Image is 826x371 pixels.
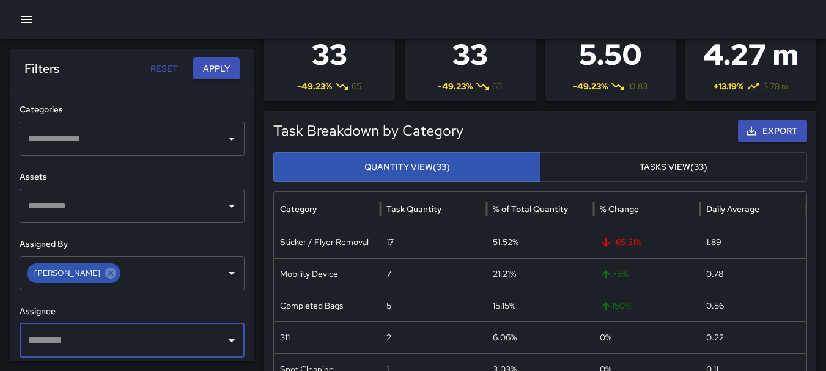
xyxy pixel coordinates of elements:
[540,152,807,182] button: Tasks View(33)
[706,204,759,215] div: Daily Average
[274,258,380,290] div: Mobility Device
[380,290,487,321] div: 5
[274,321,380,353] div: 311
[380,226,487,258] div: 17
[714,80,743,92] span: + 13.19 %
[700,290,806,321] div: 0.56
[700,226,806,258] div: 1.89
[487,290,593,321] div: 15.15%
[223,265,240,282] button: Open
[763,80,789,92] span: 3.78 m
[600,204,639,215] div: % Change
[290,30,369,79] h3: 33
[20,103,245,117] h6: Categories
[193,57,240,80] button: Apply
[700,321,806,353] div: 0.22
[273,121,673,141] h5: Task Breakdown by Category
[380,321,487,353] div: 2
[144,57,183,80] button: Reset
[421,30,518,79] h3: 33
[600,290,694,321] span: 150 %
[700,258,806,290] div: 0.78
[223,332,240,349] button: Open
[27,263,120,283] div: [PERSON_NAME]
[274,226,380,258] div: Sticker / Flyer Removal
[573,80,608,92] span: -49.23 %
[380,258,487,290] div: 7
[20,305,245,318] h6: Assignee
[487,321,593,353] div: 6.06%
[20,238,245,251] h6: Assigned By
[20,171,245,184] h6: Assets
[27,267,108,279] span: [PERSON_NAME]
[571,30,650,79] h3: 5.50
[600,332,611,343] span: 0 %
[223,130,240,147] button: Open
[487,226,593,258] div: 51.52%
[352,80,361,92] span: 65
[280,204,317,215] div: Category
[386,204,441,215] div: Task Quantity
[492,80,502,92] span: 65
[297,80,332,92] span: -49.23 %
[487,258,593,290] div: 21.21%
[738,120,807,142] button: Export
[600,259,694,290] span: 75 %
[600,227,694,258] span: -65.31 %
[223,197,240,215] button: Open
[627,80,647,92] span: 10.83
[694,30,808,79] h3: 4.27 m
[273,152,540,182] button: Quantity View(33)
[274,290,380,321] div: Completed Bags
[24,59,59,78] h6: Filters
[438,80,473,92] span: -49.23 %
[493,204,568,215] div: % of Total Quantity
